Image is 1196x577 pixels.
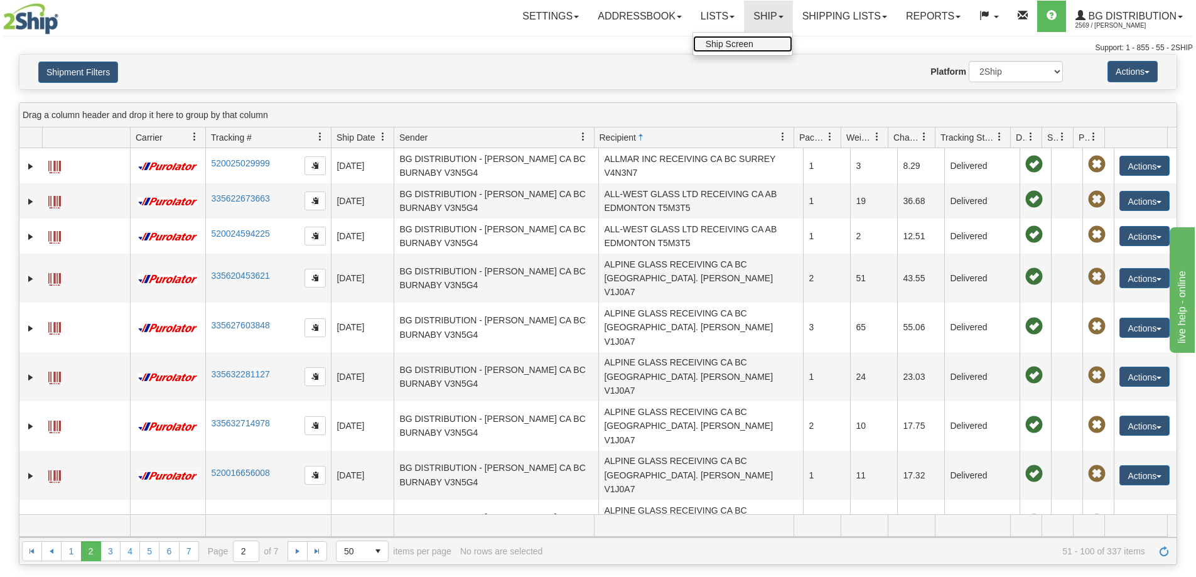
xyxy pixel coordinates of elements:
span: Pickup Not Assigned [1088,465,1106,483]
span: On time [1025,226,1043,244]
td: BG DISTRIBUTION - [PERSON_NAME] CA BC BURNABY V3N5G4 [394,401,598,450]
td: 8.29 [897,148,944,183]
a: Sender filter column settings [573,126,594,148]
td: Delivered [944,500,1020,549]
span: Pickup Not Assigned [1088,318,1106,335]
a: Label [48,267,61,288]
a: Packages filter column settings [819,126,841,148]
img: 11 - Purolator [136,373,200,382]
button: Copy to clipboard [304,367,326,386]
td: ALPINE GLASS RECEIVING CA BC [GEOGRAPHIC_DATA]. [PERSON_NAME] V1J0A7 [598,254,803,303]
span: Pickup Status [1079,131,1089,144]
a: Ship Date filter column settings [372,126,394,148]
button: Copy to clipboard [304,156,326,175]
td: 17.32 [897,451,944,500]
td: 2 [850,218,897,254]
img: 11 - Purolator [136,162,200,171]
td: 43.55 [897,254,944,303]
td: 55.06 [897,303,944,352]
label: Platform [930,65,966,78]
a: Label [48,465,61,485]
a: Tracking # filter column settings [310,126,331,148]
a: Addressbook [588,1,691,32]
span: Pickup Not Assigned [1088,156,1106,173]
span: Packages [799,131,826,144]
a: Expand [24,470,37,482]
img: 11 - Purolator [136,472,200,481]
a: Expand [24,230,37,243]
span: Late [1025,514,1043,532]
td: BG DISTRIBUTION - [PERSON_NAME] CA BC BURNABY V3N5G4 [394,218,598,254]
span: select [368,541,388,561]
a: 335632281127 [211,369,269,379]
button: Shipment Filters [38,62,118,83]
td: [DATE] [331,254,394,303]
a: 5 [139,541,159,561]
td: Delivered [944,183,1020,218]
img: 11 - Purolator [136,274,200,284]
td: ALLMAR INC RECEIVING CA BC SURREY V4N3N7 [598,148,803,183]
span: Carrier [136,131,163,144]
a: Recipient filter column settings [772,126,794,148]
td: BG DISTRIBUTION - [PERSON_NAME] CA BC BURNABY V3N5G4 [394,451,598,500]
a: Expand [24,272,37,285]
td: [DATE] [331,500,394,549]
button: Actions [1119,465,1170,485]
td: ALPINE GLASS RECEIVING CA BC [GEOGRAPHIC_DATA]. [PERSON_NAME] V1J0A7 [598,451,803,500]
a: Go to the previous page [41,541,62,561]
span: 51 - 100 of 337 items [551,546,1145,556]
span: On time [1025,465,1043,483]
td: BG DISTRIBUTION - [PERSON_NAME] CA BC BURNABY V3N5G4 [394,303,598,352]
td: 35 [850,500,897,549]
img: 11 - Purolator [136,232,200,242]
td: Delivered [944,218,1020,254]
a: BG Distribution 2569 / [PERSON_NAME] [1066,1,1192,32]
span: On time [1025,268,1043,286]
button: Actions [1119,318,1170,338]
td: Delivered [944,254,1020,303]
td: BG DISTRIBUTION - [PERSON_NAME] CA BC BURNABY V3N5G4 [394,254,598,303]
a: Label [48,366,61,386]
a: Expand [24,371,37,384]
button: Actions [1119,226,1170,246]
div: Support: 1 - 855 - 55 - 2SHIP [3,43,1193,53]
td: 65 [850,303,897,352]
button: Copy to clipboard [304,318,326,337]
a: 335620453621 [211,271,269,281]
a: 1 [61,541,81,561]
span: Tracking # [211,131,252,144]
a: Go to the next page [288,541,308,561]
td: Delivered [944,451,1020,500]
a: 335627603848 [211,320,269,330]
div: grid grouping header [19,103,1177,127]
td: Delivered [944,401,1020,450]
td: 1 [803,218,850,254]
span: Pickup Not Assigned [1088,226,1106,244]
button: Actions [1119,514,1170,534]
td: 2 [803,254,850,303]
button: Actions [1107,61,1158,82]
span: 50 [344,545,360,558]
span: On time [1025,156,1043,173]
a: Weight filter column settings [866,126,888,148]
a: Ship Screen [693,36,792,52]
td: [DATE] [331,451,394,500]
td: ALL-WEST GLASS LTD RECEIVING CA AB EDMONTON T5M3T5 [598,218,803,254]
span: 2569 / [PERSON_NAME] [1075,19,1170,32]
td: 1 [803,148,850,183]
td: [DATE] [331,352,394,401]
span: Tracking Status [940,131,995,144]
td: BG DISTRIBUTION - [PERSON_NAME] CA BC BURNABY V3N5G4 [394,148,598,183]
a: 335622673663 [211,193,269,203]
span: Recipient [600,131,636,144]
span: Pickup Not Assigned [1088,514,1106,532]
span: On time [1025,318,1043,335]
td: 3 [850,148,897,183]
td: Delivered [944,148,1020,183]
td: [DATE] [331,303,394,352]
span: On time [1025,191,1043,208]
span: On time [1025,367,1043,384]
a: 335632714978 [211,418,269,428]
td: BG DISTRIBUTION - [PERSON_NAME] CA BC BURNABY V3N5G4 [394,183,598,218]
span: On time [1025,416,1043,434]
